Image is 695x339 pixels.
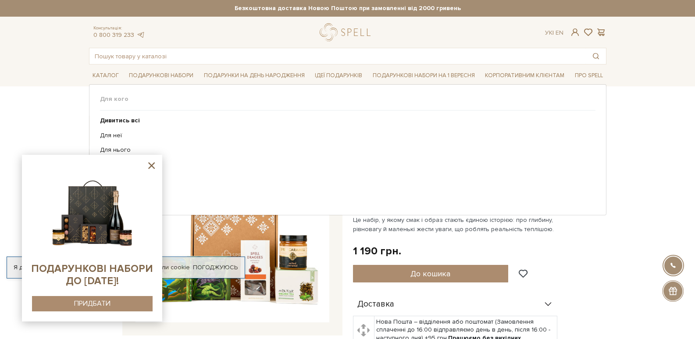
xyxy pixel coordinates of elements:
[357,300,394,308] span: Доставка
[89,4,606,12] strong: Безкоштовна доставка Новою Поштою при замовленні від 2000 гривень
[353,244,401,258] div: 1 190 грн.
[136,31,145,39] a: telegram
[135,129,329,323] img: Подарунок Легенди пагорбів
[545,29,563,37] div: Ук
[100,117,589,125] a: Дивитись всі
[320,23,374,41] a: logo
[353,215,559,234] p: Це набір, у якому смак і образ стають єдиною історією: про глибину, рівновагу й маленькі жести ув...
[571,69,606,82] a: Про Spell
[100,95,595,103] span: Для кого
[89,84,606,215] div: Каталог
[552,29,554,36] span: |
[93,31,134,39] a: 0 800 319 233
[100,146,589,154] a: Для нього
[100,189,589,197] a: Для батьків
[481,68,568,83] a: Корпоративним клієнтам
[200,69,308,82] a: Подарунки на День народження
[93,25,145,31] span: Консультація:
[369,68,478,83] a: Подарункові набори на 1 Вересня
[100,161,589,168] a: Для дітей
[7,264,245,271] div: Я дозволяю [DOMAIN_NAME] використовувати
[193,264,238,271] a: Погоджуюсь
[353,265,509,282] button: До кошика
[150,264,190,271] a: файли cookie
[100,117,140,124] b: Дивитись всі
[586,48,606,64] button: Пошук товару у каталозі
[125,69,197,82] a: Подарункові набори
[89,48,586,64] input: Пошук товару у каталозі
[89,69,122,82] a: Каталог
[100,132,589,139] a: Для неї
[410,269,450,278] span: До кошика
[556,29,563,36] a: En
[311,69,366,82] a: Ідеї подарунків
[100,175,589,183] a: Для себе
